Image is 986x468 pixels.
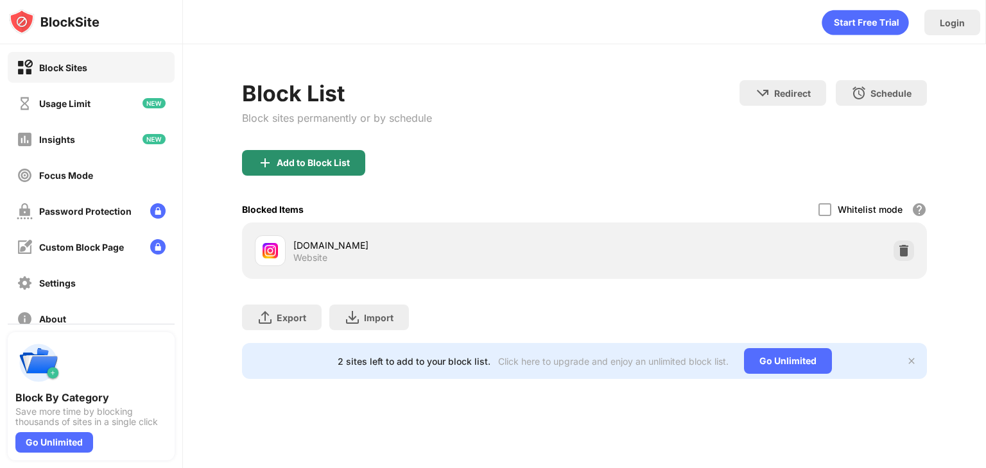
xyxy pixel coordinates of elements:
[17,239,33,255] img: customize-block-page-off.svg
[870,88,912,99] div: Schedule
[15,406,167,427] div: Save more time by blocking thousands of sites in a single click
[15,340,62,386] img: push-categories.svg
[17,60,33,76] img: block-on.svg
[822,10,909,35] div: animation
[242,112,432,124] div: Block sites permanently or by schedule
[263,243,278,258] img: favicons
[39,242,124,253] div: Custom Block Page
[17,203,33,219] img: password-protection-off.svg
[143,98,166,108] img: new-icon.svg
[17,275,33,291] img: settings-off.svg
[17,96,33,112] img: time-usage-off.svg
[242,204,304,215] div: Blocked Items
[150,239,166,255] img: lock-menu.svg
[39,134,75,145] div: Insights
[39,170,93,181] div: Focus Mode
[143,134,166,144] img: new-icon.svg
[39,62,87,73] div: Block Sites
[17,167,33,183] img: focus-off.svg
[15,432,93,453] div: Go Unlimited
[293,238,584,252] div: [DOMAIN_NAME]
[838,204,903,215] div: Whitelist mode
[17,131,33,147] img: insights-off.svg
[39,98,91,109] div: Usage Limit
[39,278,76,288] div: Settings
[906,356,917,366] img: x-button.svg
[39,206,132,217] div: Password Protection
[498,356,729,367] div: Click here to upgrade and enjoy an unlimited block list.
[364,312,394,323] div: Import
[150,203,166,219] img: lock-menu.svg
[277,158,350,168] div: Add to Block List
[277,312,306,323] div: Export
[940,17,965,28] div: Login
[744,348,832,374] div: Go Unlimited
[242,80,432,106] div: Block List
[39,313,66,324] div: About
[17,311,33,327] img: about-off.svg
[338,356,490,367] div: 2 sites left to add to your block list.
[15,391,167,404] div: Block By Category
[774,88,811,99] div: Redirect
[9,9,99,35] img: logo-blocksite.svg
[293,252,327,263] div: Website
